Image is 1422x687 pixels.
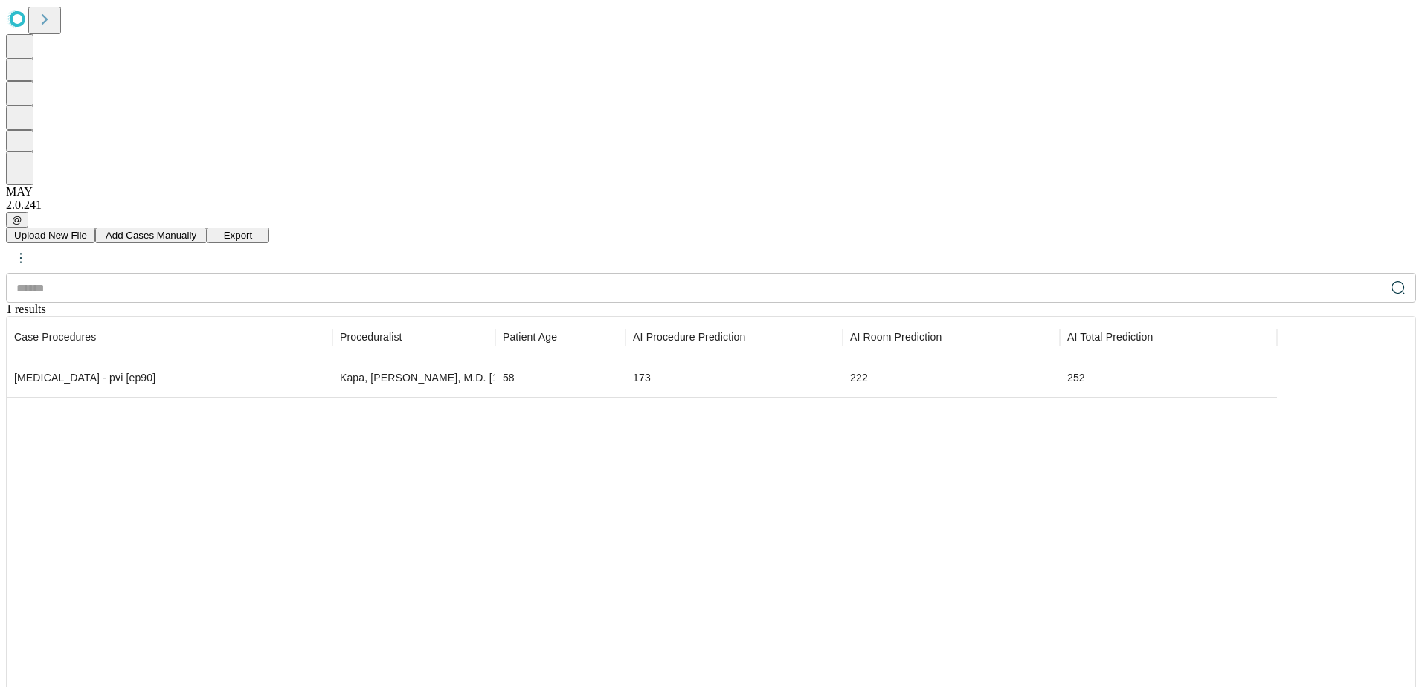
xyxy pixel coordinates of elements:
span: @ [12,214,22,225]
a: Export [207,228,269,241]
div: 58 [503,359,618,397]
div: 2.0.241 [6,199,1416,212]
span: Proceduralist [340,329,402,344]
button: kebab-menu [7,245,34,271]
button: Export [207,228,269,243]
span: Add Cases Manually [106,230,196,241]
span: Patient in room to patient out of room [850,329,942,344]
span: Upload New File [14,230,87,241]
span: 1 results [6,303,46,315]
div: MAY [6,185,1416,199]
span: Time-out to extubation/pocket closure [633,329,745,344]
span: 173 [633,372,651,384]
span: Export [224,230,253,241]
div: Kapa, [PERSON_NAME], M.D. [1003995] [340,359,488,397]
span: Includes set-up, patient in-room to patient out-of-room, and clean-up [1067,329,1153,344]
button: Add Cases Manually [95,228,207,243]
div: [MEDICAL_DATA] - pvi [ep90] [14,359,325,397]
span: Patient Age [503,329,557,344]
span: 252 [1067,372,1085,384]
span: Scheduled procedures [14,329,96,344]
span: 222 [850,372,868,384]
button: @ [6,212,28,228]
button: Upload New File [6,228,95,243]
